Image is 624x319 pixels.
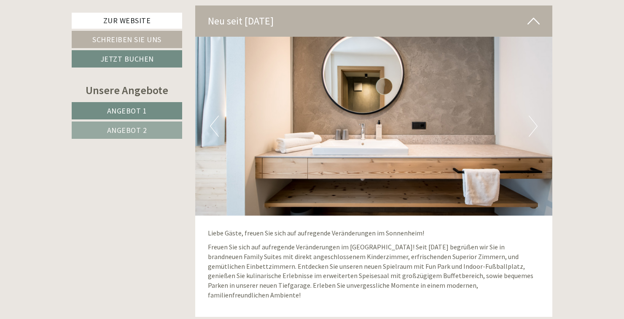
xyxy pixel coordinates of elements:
button: Previous [210,116,219,137]
a: Schreiben Sie uns [72,31,182,48]
p: Freuen Sie sich auf aufregende Veränderungen im [GEOGRAPHIC_DATA]! Seit [DATE] begrüßen wir Sie i... [208,242,540,300]
span: Angebot 2 [107,125,147,135]
div: Neu seit [DATE] [195,5,553,37]
button: Senden [278,220,332,237]
a: Jetzt buchen [72,50,182,68]
div: Inso Sonnenheim [13,24,130,31]
span: Angebot 1 [107,106,147,116]
div: Mittwoch [144,6,188,21]
div: Guten Tag, wie können wir Ihnen helfen? [6,23,134,49]
div: Unsere Angebote [72,82,182,98]
a: Zur Website [72,13,182,29]
p: Liebe Gäste, freuen Sie sich auf aufregende Veränderungen im Sonnenheim! [208,228,540,238]
small: 21:36 [13,41,130,47]
button: Next [529,116,538,137]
